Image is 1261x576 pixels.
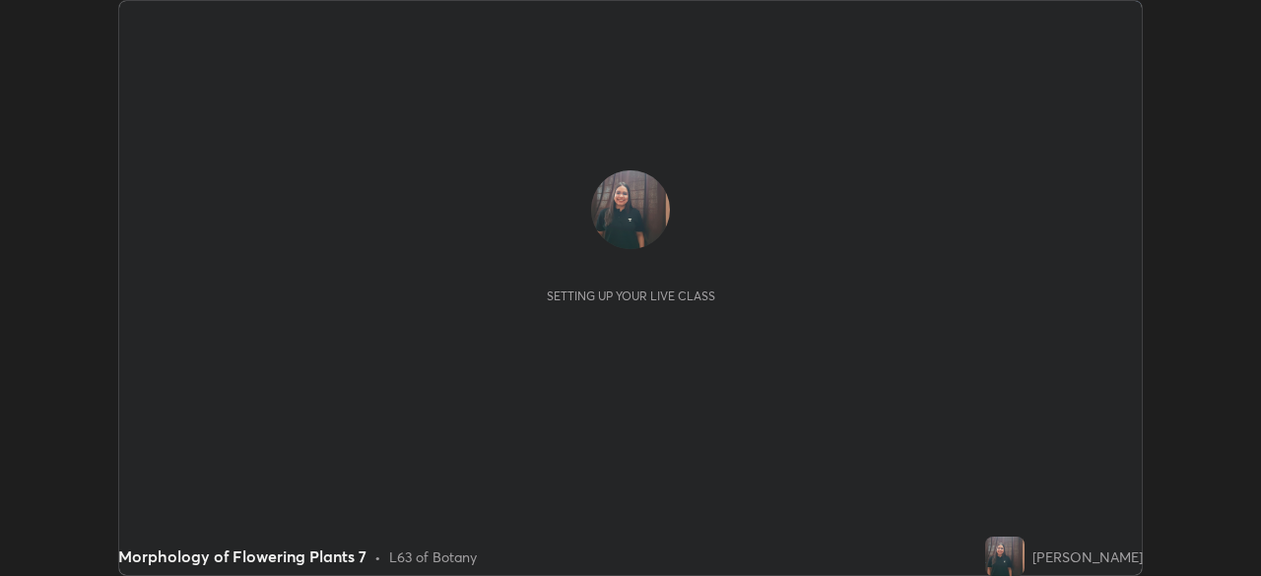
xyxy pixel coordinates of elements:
[985,537,1025,576] img: 815e494cd96e453d976a72106007bfc6.jpg
[1032,546,1143,567] div: [PERSON_NAME]
[547,288,715,303] div: Setting up your live class
[591,170,670,249] img: 815e494cd96e453d976a72106007bfc6.jpg
[389,546,477,567] div: L63 of Botany
[118,544,366,568] div: Morphology of Flowering Plants 7
[374,546,381,567] div: •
